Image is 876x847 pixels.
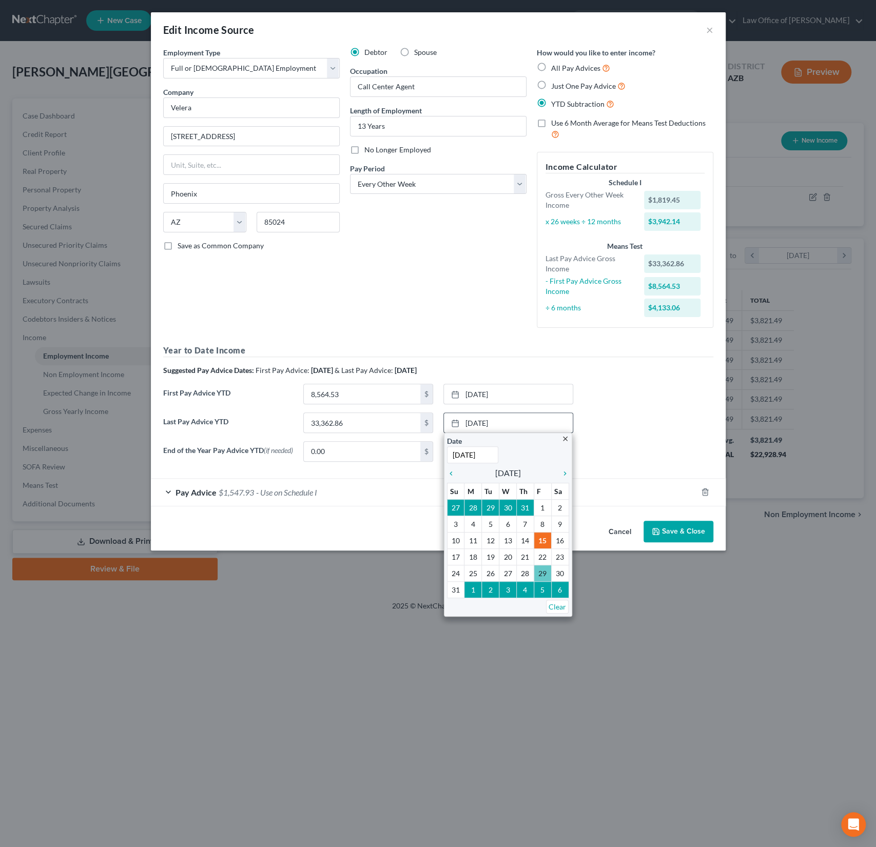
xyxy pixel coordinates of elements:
div: $ [420,413,433,432]
span: Debtor [364,48,387,56]
label: Occupation [350,66,387,76]
input: Enter zip... [257,212,340,232]
h5: Year to Date Income [163,344,713,357]
td: 2 [482,581,499,598]
input: 0.00 [304,442,420,461]
strong: [DATE] [311,366,333,375]
button: Save & Close [644,521,713,542]
label: Last Pay Advice YTD [158,412,298,441]
div: $ [420,384,433,404]
div: Gross Every Other Week Income [540,190,639,210]
a: chevron_left [447,467,460,479]
td: 5 [534,581,551,598]
input: Enter address... [164,127,339,146]
td: 9 [551,516,569,532]
div: $ [420,442,433,461]
td: 23 [551,548,569,565]
td: 29 [482,499,499,516]
span: First Pay Advice: [256,366,309,375]
input: Enter city... [164,184,339,203]
td: 4 [464,516,482,532]
td: 27 [499,565,517,581]
td: 15 [534,532,551,548]
td: 4 [516,581,534,598]
td: 3 [447,516,464,532]
td: 13 [499,532,517,548]
button: × [706,24,713,36]
input: 1/1/2013 [447,446,498,463]
th: M [464,483,482,499]
th: Th [516,483,534,499]
i: chevron_right [556,469,569,478]
td: 22 [534,548,551,565]
td: 26 [482,565,499,581]
span: Just One Pay Advice [551,82,616,90]
span: Company [163,88,193,96]
label: Date [447,436,462,446]
div: $3,942.14 [644,212,700,231]
strong: [DATE] [395,366,417,375]
span: [DATE] [495,467,521,479]
input: ex: 2 years [351,116,526,136]
th: F [534,483,551,499]
td: 20 [499,548,517,565]
div: $4,133.06 [644,299,700,317]
strong: Suggested Pay Advice Dates: [163,366,254,375]
input: Search company by name... [163,97,340,118]
input: 0.00 [304,413,420,432]
td: 18 [464,548,482,565]
input: Unit, Suite, etc... [164,155,339,174]
td: 7 [516,516,534,532]
div: x 26 weeks ÷ 12 months [540,216,639,227]
td: 5 [482,516,499,532]
div: $8,564.53 [644,277,700,296]
td: 28 [464,499,482,516]
td: 30 [499,499,517,516]
td: 1 [464,581,482,598]
div: Open Intercom Messenger [841,812,866,837]
td: 30 [551,565,569,581]
td: 3 [499,581,517,598]
td: 11 [464,532,482,548]
td: 27 [447,499,464,516]
td: 29 [534,565,551,581]
td: 8 [534,516,551,532]
div: $33,362.86 [644,254,700,273]
td: 25 [464,565,482,581]
div: Means Test [546,241,705,251]
td: 28 [516,565,534,581]
td: 24 [447,565,464,581]
div: ÷ 6 months [540,303,639,313]
td: 14 [516,532,534,548]
td: 31 [516,499,534,516]
div: $1,819.45 [644,191,700,209]
button: Cancel [600,522,639,542]
input: 0.00 [304,384,420,404]
td: 6 [551,581,569,598]
span: - Use on Schedule I [256,487,317,497]
div: Edit Income Source [163,23,255,37]
td: 31 [447,581,464,598]
span: All Pay Advices [551,64,600,72]
th: Su [447,483,464,499]
a: Clear [546,600,569,614]
td: 21 [516,548,534,565]
span: Pay Advice [176,487,217,497]
a: [DATE] [444,413,573,432]
a: chevron_right [556,467,569,479]
th: W [499,483,517,499]
label: Length of Employment [350,105,422,116]
td: 2 [551,499,569,516]
label: How would you like to enter income? [537,47,655,58]
td: 16 [551,532,569,548]
span: No Longer Employed [364,145,431,154]
th: Sa [551,483,569,499]
span: $1,547.93 [219,487,254,497]
td: 10 [447,532,464,548]
td: 19 [482,548,499,565]
div: Last Pay Advice Gross Income [540,253,639,274]
label: First Pay Advice YTD [158,384,298,412]
span: Save as Common Company [178,241,264,250]
td: 1 [534,499,551,516]
span: Pay Period [350,164,385,173]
